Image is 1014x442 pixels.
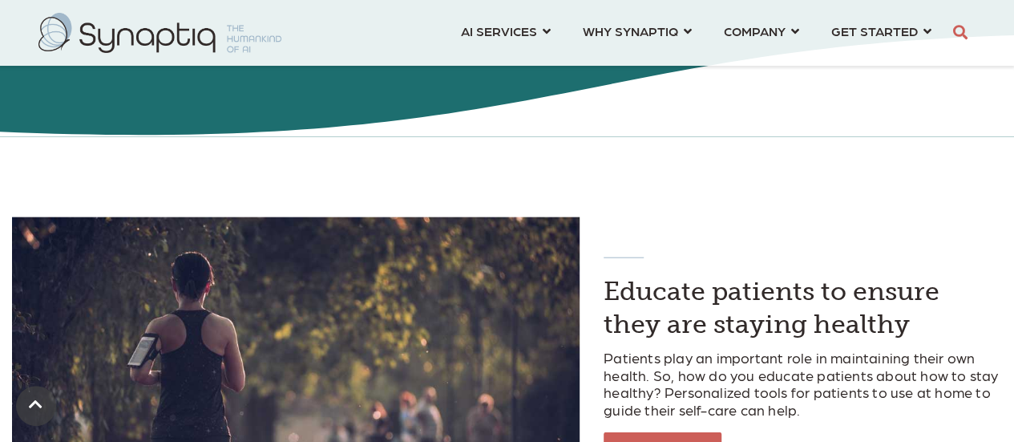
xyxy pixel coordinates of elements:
[38,13,281,53] img: synaptiq logo-2
[724,20,786,42] span: COMPANY
[724,16,799,46] a: COMPANY
[583,16,692,46] a: WHY SYNAPTIQ
[445,4,947,62] nav: menu
[604,275,1002,342] h3: Educate patients to ensure they are staying healthy
[604,349,1002,418] p: Patients play an important role in maintaining their own health. So, how do you educate patients ...
[583,20,678,42] span: WHY SYNAPTIQ
[831,16,931,46] a: GET STARTED
[461,16,551,46] a: AI SERVICES
[461,20,537,42] span: AI SERVICES
[831,20,918,42] span: GET STARTED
